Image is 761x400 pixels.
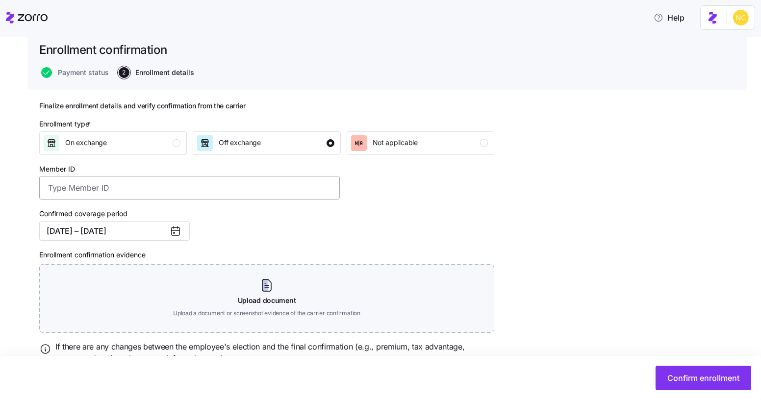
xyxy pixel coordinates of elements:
[65,138,107,148] span: On exchange
[654,12,685,24] span: Help
[135,69,194,76] span: Enrollment details
[39,221,190,241] button: [DATE] – [DATE]
[55,341,494,365] span: If there are any changes between the employee's election and the final confirmation (e.g., premiu...
[39,250,146,260] label: Enrollment confirmation evidence
[39,164,75,175] label: Member ID
[219,138,261,148] span: Off exchange
[656,366,751,390] button: Confirm enrollment
[733,10,749,25] img: e03b911e832a6112bf72643c5874f8d8
[39,101,494,111] h2: Finalize enrollment details and verify confirmation from the carrier
[58,69,109,76] span: Payment status
[119,67,129,78] span: 2
[119,67,194,78] button: 2Enrollment details
[667,372,739,384] span: Confirm enrollment
[39,42,167,57] h1: Enrollment confirmation
[39,208,127,219] label: Confirmed coverage period
[39,67,109,78] a: Payment status
[41,67,109,78] button: Payment status
[373,138,418,148] span: Not applicable
[117,67,194,78] a: 2Enrollment details
[39,119,93,129] div: Enrollment type
[646,8,692,27] button: Help
[39,176,340,200] input: Type Member ID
